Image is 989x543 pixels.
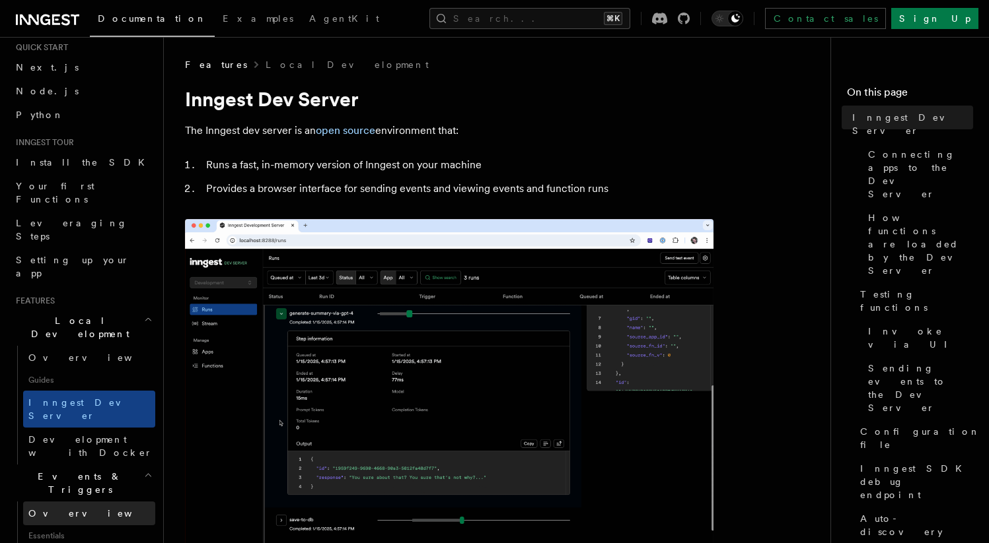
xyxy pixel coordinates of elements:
a: Python [11,103,155,127]
a: Leveraging Steps [11,211,155,248]
span: Your first Functions [16,181,94,205]
span: Features [185,58,247,71]
h4: On this page [847,84,973,106]
span: Next.js [16,62,79,73]
span: Inngest Dev Server [852,111,973,137]
a: Inngest Dev Server [23,391,155,428]
a: Your first Functions [11,174,155,211]
span: Inngest tour [11,137,74,148]
span: Node.js [16,86,79,96]
kbd: ⌘K [604,12,622,25]
a: Connecting apps to the Dev Server [863,143,973,206]
span: Testing functions [860,288,973,314]
a: Configuration file [855,420,973,457]
a: Local Development [266,58,429,71]
a: AgentKit [301,4,387,36]
span: Local Development [11,314,144,340]
button: Search...⌘K [429,8,630,29]
span: Leveraging Steps [16,218,128,241]
span: Inngest SDK debug endpoint [860,462,973,501]
span: Python [16,110,64,120]
a: Overview [23,501,155,525]
span: Development with Docker [28,434,153,458]
a: Next.js [11,55,155,79]
span: Setting up your app [16,255,129,278]
a: Sending events to the Dev Server [863,356,973,420]
span: Examples [223,13,293,24]
span: How functions are loaded by the Dev Server [868,211,973,277]
span: Inngest Dev Server [28,397,141,421]
span: Quick start [11,42,68,53]
span: Overview [28,352,165,363]
a: Inngest SDK debug endpoint [855,457,973,507]
li: Runs a fast, in-memory version of Inngest on your machine [202,156,714,174]
a: open source [316,124,375,137]
button: Events & Triggers [11,464,155,501]
span: Connecting apps to the Dev Server [868,148,973,201]
span: Events & Triggers [11,470,144,496]
a: Install the SDK [11,150,155,174]
a: How functions are loaded by the Dev Server [863,206,973,282]
span: Overview [28,508,165,519]
span: Auto-discovery [860,512,973,538]
a: Invoke via UI [863,319,973,356]
a: Documentation [90,4,215,37]
li: Provides a browser interface for sending events and viewing events and function runs [202,179,714,198]
a: Development with Docker [23,428,155,464]
span: Install the SDK [16,157,153,168]
span: Configuration file [860,425,980,451]
span: Invoke via UI [868,325,973,351]
button: Local Development [11,309,155,346]
span: Documentation [98,13,207,24]
span: AgentKit [309,13,379,24]
a: Inngest Dev Server [847,106,973,143]
div: Local Development [11,346,155,464]
a: Node.js [11,79,155,103]
p: The Inngest dev server is an environment that: [185,121,714,140]
button: Toggle dark mode [712,11,743,26]
a: Testing functions [855,282,973,319]
a: Sign Up [891,8,978,29]
a: Contact sales [765,8,886,29]
a: Examples [215,4,301,36]
h1: Inngest Dev Server [185,87,714,111]
a: Setting up your app [11,248,155,285]
a: Overview [23,346,155,369]
span: Features [11,296,55,306]
span: Guides [23,369,155,391]
span: Sending events to the Dev Server [868,362,973,414]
